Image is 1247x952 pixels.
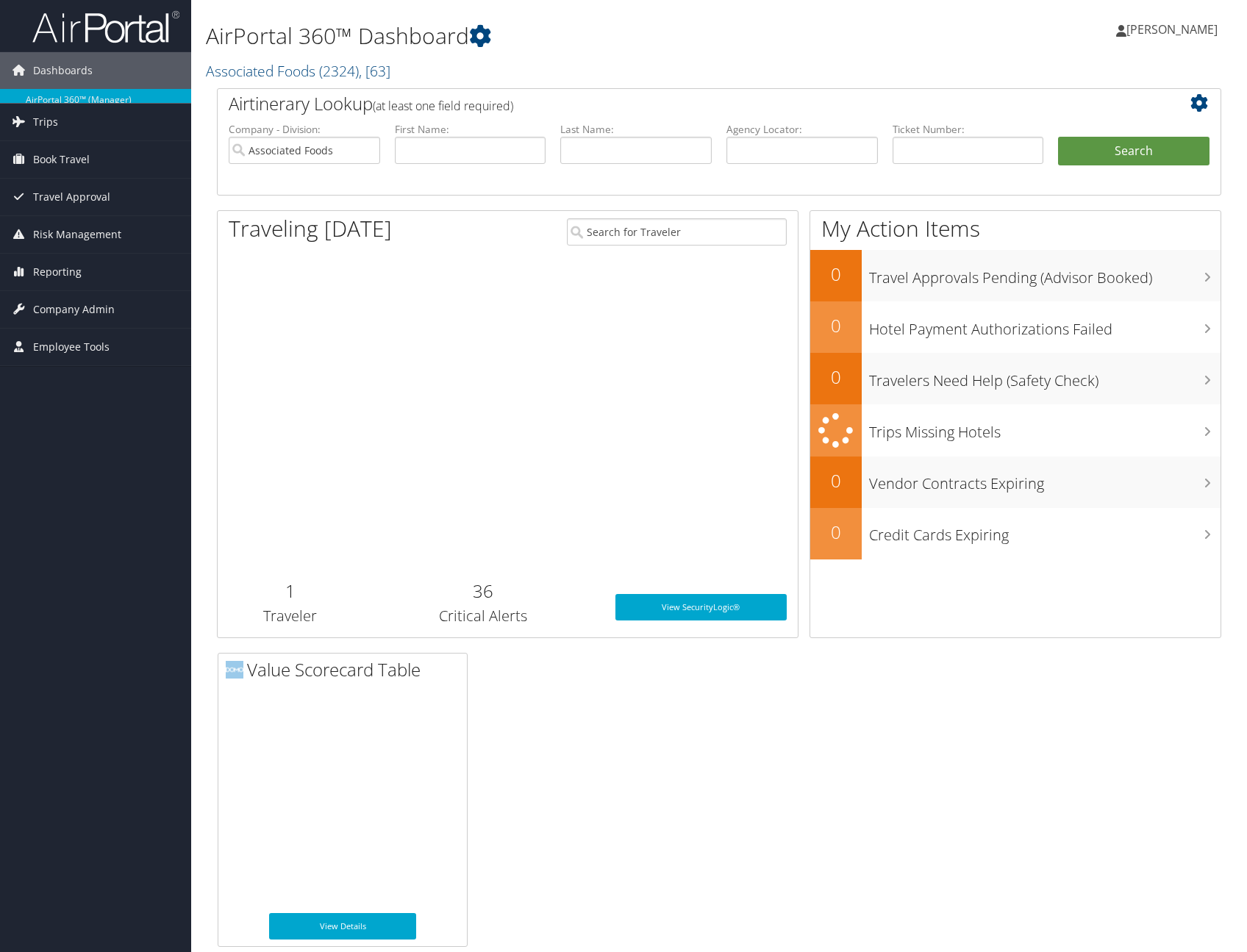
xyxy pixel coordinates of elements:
[33,141,90,178] span: Book Travel
[395,122,546,137] label: First Name:
[33,104,58,140] span: Trips
[869,518,1221,545] h3: Credit Cards Expiring
[726,122,878,137] label: Agency Locator:
[229,91,1126,116] h2: Airtinerary Lookup
[33,291,115,328] span: Company Admin
[810,365,862,390] h2: 0
[229,213,392,244] h1: Traveling [DATE]
[33,329,110,365] span: Employee Tools
[229,122,380,137] label: Company - Division:
[615,594,787,620] a: View SecurityLogic®
[893,122,1044,137] label: Ticket Number:
[810,404,1221,457] a: Trips Missing Hotels
[869,363,1221,391] h3: Travelers Need Help (Safety Check)
[33,52,93,89] span: Dashboards
[1058,137,1210,166] button: Search
[374,579,593,604] h2: 36
[1116,7,1232,51] a: [PERSON_NAME]
[810,508,1221,559] a: 0Credit Cards Expiring
[810,262,862,287] h2: 0
[33,216,121,253] span: Risk Management
[810,313,862,338] h2: 0
[229,606,351,626] h3: Traveler
[319,61,359,81] span: ( 2324 )
[226,657,467,682] h2: Value Scorecard Table
[869,415,1221,443] h3: Trips Missing Hotels
[359,61,390,81] span: , [ 63 ]
[32,10,179,44] img: airportal-logo.png
[869,466,1221,494] h3: Vendor Contracts Expiring
[206,61,390,81] a: Associated Foods
[33,254,82,290] span: Reporting
[810,301,1221,353] a: 0Hotel Payment Authorizations Failed
[869,312,1221,340] h3: Hotel Payment Authorizations Failed
[1126,21,1218,37] span: [PERSON_NAME]
[810,457,1221,508] a: 0Vendor Contracts Expiring
[810,353,1221,404] a: 0Travelers Need Help (Safety Check)
[869,260,1221,288] h3: Travel Approvals Pending (Advisor Booked)
[810,468,862,493] h2: 0
[226,661,243,679] img: domo-logo.png
[374,606,593,626] h3: Critical Alerts
[810,213,1221,244] h1: My Action Items
[229,579,351,604] h2: 1
[373,98,513,114] span: (at least one field required)
[560,122,712,137] label: Last Name:
[810,520,862,545] h2: 0
[206,21,890,51] h1: AirPortal 360™ Dashboard
[810,250,1221,301] a: 0Travel Approvals Pending (Advisor Booked)
[33,179,110,215] span: Travel Approval
[269,913,416,940] a: View Details
[567,218,787,246] input: Search for Traveler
